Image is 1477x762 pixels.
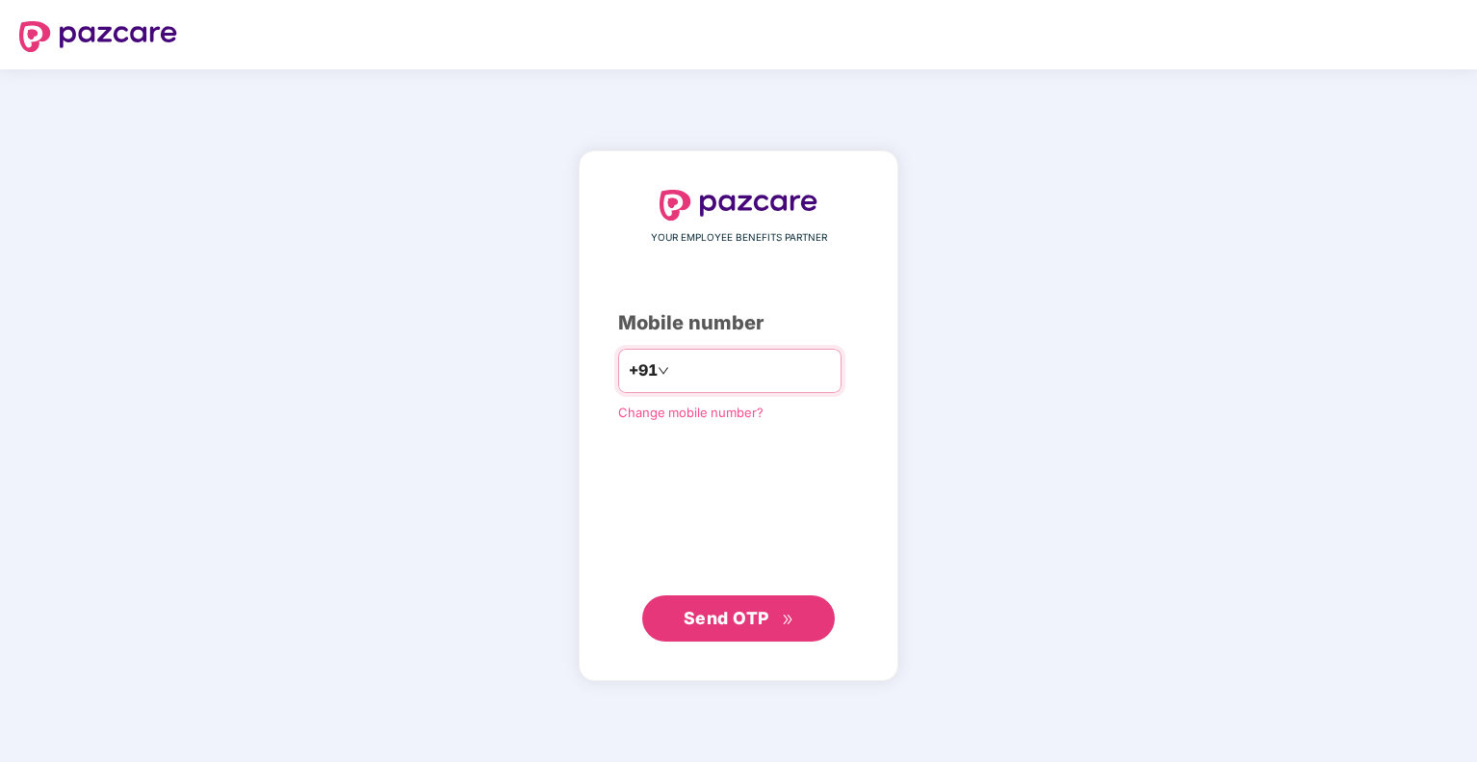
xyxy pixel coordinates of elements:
[19,21,177,52] img: logo
[642,595,835,642] button: Send OTPdouble-right
[684,608,769,628] span: Send OTP
[629,358,658,382] span: +91
[658,365,669,377] span: down
[651,230,827,246] span: YOUR EMPLOYEE BENEFITS PARTNER
[660,190,817,221] img: logo
[782,614,794,626] span: double-right
[618,405,764,420] a: Change mobile number?
[618,308,859,338] div: Mobile number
